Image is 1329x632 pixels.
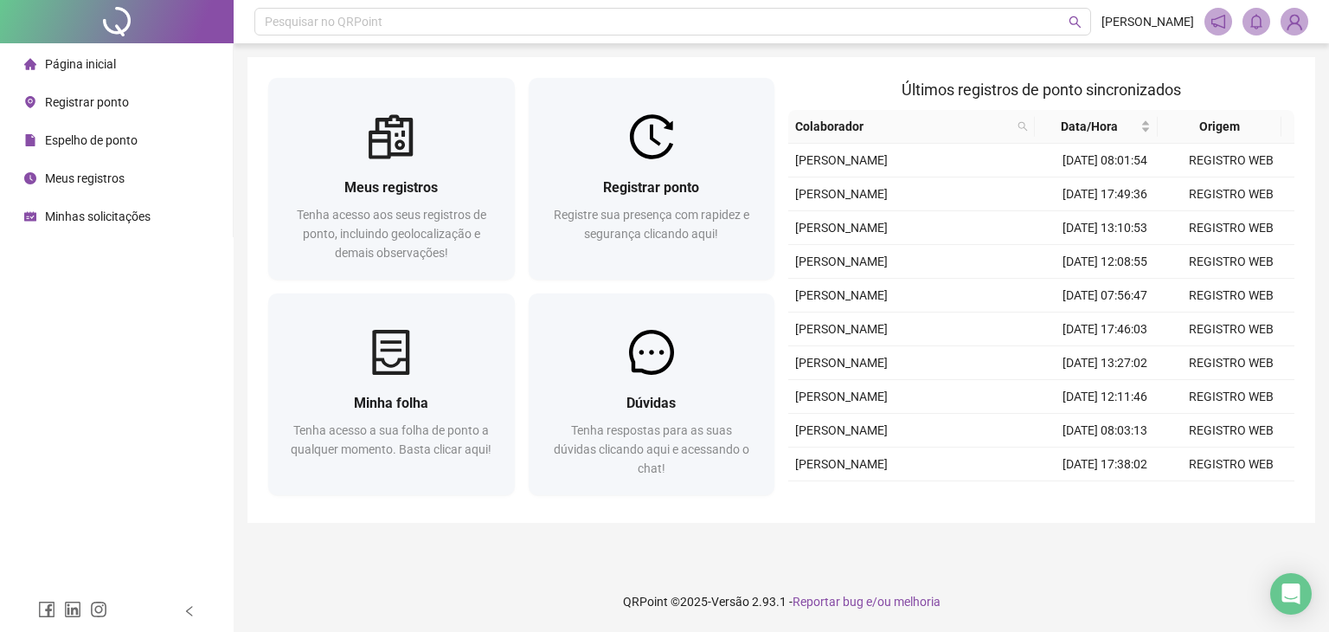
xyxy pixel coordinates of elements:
span: home [24,58,36,70]
td: [DATE] 17:38:02 [1042,448,1168,481]
span: schedule [24,210,36,222]
div: Open Intercom Messenger [1270,573,1312,615]
span: search [1069,16,1082,29]
td: [DATE] 13:10:53 [1042,211,1168,245]
span: search [1014,113,1031,139]
td: REGISTRO WEB [1168,346,1294,380]
span: [PERSON_NAME] [795,356,888,370]
span: file [24,134,36,146]
span: [PERSON_NAME] [795,390,888,403]
span: Versão [711,595,749,609]
span: left [183,605,196,617]
span: Colaborador [795,117,1011,136]
td: [DATE] 12:08:55 [1042,245,1168,279]
span: linkedin [64,601,81,618]
td: REGISTRO WEB [1168,414,1294,448]
td: REGISTRO WEB [1168,245,1294,279]
span: search [1018,121,1028,132]
a: Meus registrosTenha acesso aos seus registros de ponto, incluindo geolocalização e demais observa... [268,78,515,280]
td: REGISTRO WEB [1168,177,1294,211]
span: Tenha acesso aos seus registros de ponto, incluindo geolocalização e demais observações! [297,208,486,260]
span: [PERSON_NAME] [795,288,888,302]
td: [DATE] 12:11:46 [1042,380,1168,414]
td: [DATE] 17:49:36 [1042,177,1168,211]
span: Registre sua presença com rapidez e segurança clicando aqui! [554,208,749,241]
td: REGISTRO WEB [1168,481,1294,515]
span: Tenha acesso a sua folha de ponto a qualquer momento. Basta clicar aqui! [291,423,491,456]
span: [PERSON_NAME] [795,322,888,336]
span: [PERSON_NAME] [795,457,888,471]
span: Espelho de ponto [45,133,138,147]
span: Minhas solicitações [45,210,151,223]
span: bell [1249,14,1264,29]
span: Data/Hora [1042,117,1137,136]
td: [DATE] 08:01:54 [1042,144,1168,177]
footer: QRPoint © 2025 - 2.93.1 - [234,571,1329,632]
span: [PERSON_NAME] [795,423,888,437]
td: [DATE] 13:27:02 [1042,346,1168,380]
span: notification [1210,14,1226,29]
span: [PERSON_NAME] [795,221,888,235]
td: REGISTRO WEB [1168,144,1294,177]
span: facebook [38,601,55,618]
td: [DATE] 17:46:03 [1042,313,1168,346]
a: DúvidasTenha respostas para as suas dúvidas clicando aqui e acessando o chat! [529,293,775,495]
span: [PERSON_NAME] [1101,12,1194,31]
td: [DATE] 07:56:47 [1042,279,1168,313]
td: [DATE] 12:57:18 [1042,481,1168,515]
td: [DATE] 08:03:13 [1042,414,1168,448]
img: 90740 [1281,9,1307,35]
span: [PERSON_NAME] [795,255,888,268]
span: [PERSON_NAME] [795,153,888,167]
td: REGISTRO WEB [1168,211,1294,245]
span: [PERSON_NAME] [795,187,888,201]
span: Tenha respostas para as suas dúvidas clicando aqui e acessando o chat! [554,423,749,475]
th: Origem [1158,110,1281,144]
span: Minha folha [354,395,428,411]
span: Meus registros [45,171,125,185]
a: Minha folhaTenha acesso a sua folha de ponto a qualquer momento. Basta clicar aqui! [268,293,515,495]
span: Registrar ponto [603,179,699,196]
span: Últimos registros de ponto sincronizados [902,81,1181,99]
td: REGISTRO WEB [1168,313,1294,346]
a: Registrar pontoRegistre sua presença com rapidez e segurança clicando aqui! [529,78,775,280]
td: REGISTRO WEB [1168,380,1294,414]
span: Registrar ponto [45,95,129,109]
span: Dúvidas [626,395,676,411]
span: instagram [90,601,107,618]
span: Página inicial [45,57,116,71]
td: REGISTRO WEB [1168,448,1294,481]
span: environment [24,96,36,108]
td: REGISTRO WEB [1168,279,1294,313]
span: Meus registros [344,179,438,196]
span: Reportar bug e/ou melhoria [793,595,941,609]
span: clock-circle [24,172,36,184]
th: Data/Hora [1035,110,1158,144]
